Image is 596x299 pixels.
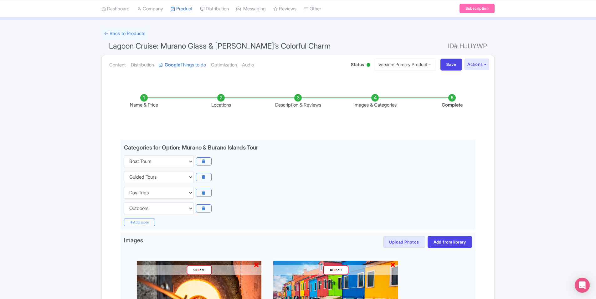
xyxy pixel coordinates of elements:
div: Open Intercom Messenger [575,278,590,293]
a: Audio [242,55,254,75]
span: Status [351,61,364,68]
div: Active [365,60,372,70]
a: Subscription [460,4,495,13]
i: Add more [124,218,155,226]
a: ← Back to Products [101,28,148,40]
a: Version: Primary Product [374,58,435,71]
span: Images [124,236,143,246]
a: GoogleThings to do [159,55,206,75]
strong: Google [165,61,180,69]
li: Description & Reviews [259,94,337,109]
a: Distribution [131,55,154,75]
button: Upload Photos [383,236,425,248]
li: Complete [414,94,491,109]
span: ID# HJUYWP [448,40,487,52]
a: Add from library [428,236,472,248]
li: Name & Price [105,94,182,109]
a: Optimization [211,55,237,75]
li: Images & Categories [337,94,414,109]
a: Content [109,55,126,75]
input: Save [440,59,462,71]
li: Locations [182,94,259,109]
button: Actions [465,59,489,70]
span: Lagoon Cruise: Murano Glass & [PERSON_NAME]’s Colorful Charm [109,41,331,50]
div: Categories for Option: Murano & Burano Islands Tour [124,144,258,151]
